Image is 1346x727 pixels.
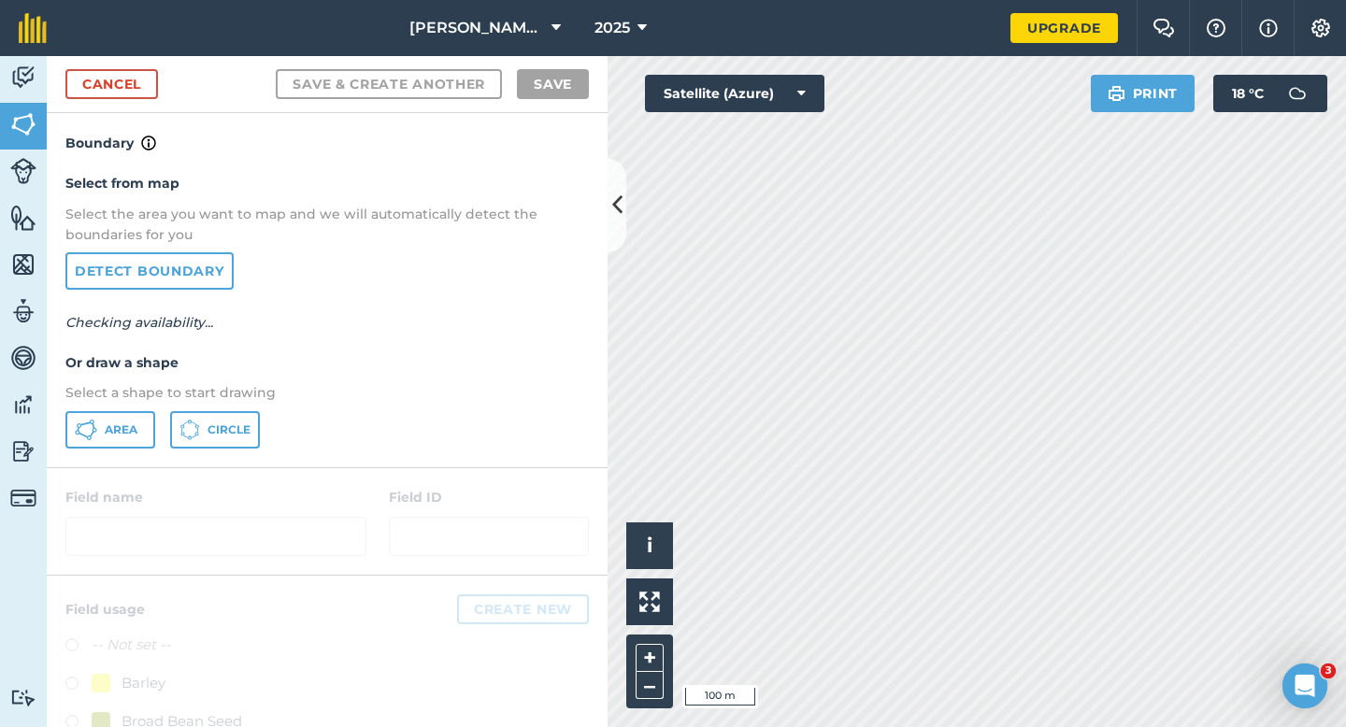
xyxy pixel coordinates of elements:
[10,344,36,372] img: svg+xml;base64,PD94bWwgdmVyc2lvbj0iMS4wIiBlbmNvZGluZz0idXRmLTgiPz4KPCEtLSBHZW5lcmF0b3I6IEFkb2JlIE...
[141,132,156,154] img: svg+xml;base64,PHN2ZyB4bWxucz0iaHR0cDovL3d3dy53My5vcmcvMjAwMC9zdmciIHdpZHRoPSIxNyIgaGVpZ2h0PSIxNy...
[645,75,824,112] button: Satellite (Azure)
[636,672,664,699] button: –
[65,204,589,246] p: Select the area you want to map and we will automatically detect the boundaries for you
[1010,13,1118,43] a: Upgrade
[409,17,544,39] span: [PERSON_NAME] & Sons
[65,411,155,449] button: Area
[65,352,589,373] h4: Or draw a shape
[10,485,36,511] img: svg+xml;base64,PD94bWwgdmVyc2lvbj0iMS4wIiBlbmNvZGluZz0idXRmLTgiPz4KPCEtLSBHZW5lcmF0b3I6IEFkb2JlIE...
[10,391,36,419] img: svg+xml;base64,PD94bWwgdmVyc2lvbj0iMS4wIiBlbmNvZGluZz0idXRmLTgiPz4KPCEtLSBHZW5lcmF0b3I6IEFkb2JlIE...
[65,314,213,331] em: Checking availability...
[10,297,36,325] img: svg+xml;base64,PD94bWwgdmVyc2lvbj0iMS4wIiBlbmNvZGluZz0idXRmLTgiPz4KPCEtLSBHZW5lcmF0b3I6IEFkb2JlIE...
[10,204,36,232] img: svg+xml;base64,PHN2ZyB4bWxucz0iaHR0cDovL3d3dy53My5vcmcvMjAwMC9zdmciIHdpZHRoPSI1NiIgaGVpZ2h0PSI2MC...
[276,69,502,99] button: Save & Create Another
[1232,75,1264,112] span: 18 ° C
[639,592,660,612] img: Four arrows, one pointing top left, one top right, one bottom right and the last bottom left
[1259,17,1278,39] img: svg+xml;base64,PHN2ZyB4bWxucz0iaHR0cDovL3d3dy53My5vcmcvMjAwMC9zdmciIHdpZHRoPSIxNyIgaGVpZ2h0PSIxNy...
[1205,19,1227,37] img: A question mark icon
[1282,663,1327,708] iframe: Intercom live chat
[65,173,589,193] h4: Select from map
[1153,19,1175,37] img: Two speech bubbles overlapping with the left bubble in the forefront
[65,382,589,403] p: Select a shape to start drawing
[19,13,47,43] img: fieldmargin Logo
[626,522,673,569] button: i
[1310,19,1332,37] img: A cog icon
[65,252,234,290] a: Detect boundary
[517,69,589,99] button: Save
[105,422,137,437] span: Area
[594,17,630,39] span: 2025
[1321,663,1336,678] span: 3
[10,437,36,465] img: svg+xml;base64,PD94bWwgdmVyc2lvbj0iMS4wIiBlbmNvZGluZz0idXRmLTgiPz4KPCEtLSBHZW5lcmF0b3I6IEFkb2JlIE...
[10,158,36,184] img: svg+xml;base64,PD94bWwgdmVyc2lvbj0iMS4wIiBlbmNvZGluZz0idXRmLTgiPz4KPCEtLSBHZW5lcmF0b3I6IEFkb2JlIE...
[1091,75,1196,112] button: Print
[636,644,664,672] button: +
[208,422,251,437] span: Circle
[10,64,36,92] img: svg+xml;base64,PD94bWwgdmVyc2lvbj0iMS4wIiBlbmNvZGluZz0idXRmLTgiPz4KPCEtLSBHZW5lcmF0b3I6IEFkb2JlIE...
[10,250,36,278] img: svg+xml;base64,PHN2ZyB4bWxucz0iaHR0cDovL3d3dy53My5vcmcvMjAwMC9zdmciIHdpZHRoPSI1NiIgaGVpZ2h0PSI2MC...
[1213,75,1327,112] button: 18 °C
[170,411,260,449] button: Circle
[10,689,36,706] img: svg+xml;base64,PD94bWwgdmVyc2lvbj0iMS4wIiBlbmNvZGluZz0idXRmLTgiPz4KPCEtLSBHZW5lcmF0b3I6IEFkb2JlIE...
[1279,75,1316,112] img: svg+xml;base64,PD94bWwgdmVyc2lvbj0iMS4wIiBlbmNvZGluZz0idXRmLTgiPz4KPCEtLSBHZW5lcmF0b3I6IEFkb2JlIE...
[47,113,608,154] h4: Boundary
[65,69,158,99] a: Cancel
[1108,82,1125,105] img: svg+xml;base64,PHN2ZyB4bWxucz0iaHR0cDovL3d3dy53My5vcmcvMjAwMC9zdmciIHdpZHRoPSIxOSIgaGVpZ2h0PSIyNC...
[647,534,652,557] span: i
[10,110,36,138] img: svg+xml;base64,PHN2ZyB4bWxucz0iaHR0cDovL3d3dy53My5vcmcvMjAwMC9zdmciIHdpZHRoPSI1NiIgaGVpZ2h0PSI2MC...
